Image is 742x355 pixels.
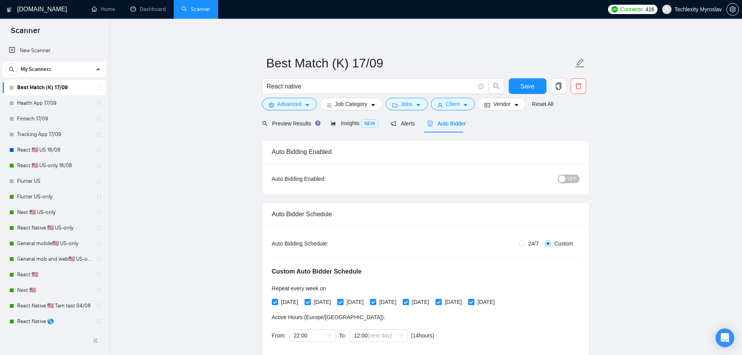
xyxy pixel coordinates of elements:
[272,175,374,183] div: Auto Bidding Enabled:
[463,102,468,108] span: caret-down
[411,332,434,339] span: ( 14 hours)
[96,318,102,325] span: holder
[17,158,91,173] a: React 🇺🇸 US-only 18/08
[509,78,546,94] button: Save
[278,298,301,306] span: [DATE]
[3,43,106,58] li: New Scanner
[571,83,586,90] span: delete
[401,100,412,108] span: Jobs
[514,102,519,108] span: caret-down
[478,84,483,89] span: info-circle
[17,127,91,142] a: Tracking App 17/09
[17,189,91,205] a: Flutter US-only
[262,121,268,126] span: search
[320,98,382,110] button: barsJob Categorycaret-down
[272,314,385,320] span: Active Hours ( Europe/[GEOGRAPHIC_DATA] ):
[17,220,91,236] a: React Native 🇺🇸 US-only
[17,111,91,127] a: Fintech 17/09
[96,85,102,91] span: holder
[96,162,102,169] span: holder
[96,303,102,309] span: holder
[272,141,580,163] div: Auto Bidding Enabled
[442,298,465,306] span: [DATE]
[726,3,739,16] button: setting
[525,239,542,248] span: 24/7
[272,332,286,339] span: From:
[392,102,398,108] span: folder
[409,298,432,306] span: [DATE]
[376,298,400,306] span: [DATE]
[272,267,362,276] h5: Custom Auto Bidder Schedule
[474,298,498,306] span: [DATE]
[416,102,421,108] span: caret-down
[266,53,573,73] input: Scanner name...
[339,332,346,339] span: To:
[311,298,334,306] span: [DATE]
[17,173,91,189] a: Flutter US
[520,81,534,91] span: Save
[17,95,91,111] a: Health App 17/09
[485,102,490,108] span: idcard
[551,78,566,94] button: copy
[645,5,654,14] span: 416
[331,120,378,126] span: Insights
[182,6,210,12] a: searchScanner
[17,314,91,329] a: React Native 🌎
[391,120,415,127] span: Alerts
[620,5,644,14] span: Connects:
[335,100,367,108] span: Job Category
[17,80,91,95] a: Best Match (K) 17/09
[93,337,100,344] span: double-left
[17,142,91,158] a: React 🇺🇸 US 18/08
[96,272,102,278] span: holder
[96,256,102,262] span: holder
[488,78,504,94] button: search
[5,25,46,41] span: Scanner
[96,178,102,184] span: holder
[96,116,102,122] span: holder
[262,120,318,127] span: Preview Results
[493,100,510,108] span: Vendor
[568,175,577,183] span: OFF
[96,194,102,200] span: holder
[17,251,91,267] a: General mob and web🇺🇸 US-only - to be done
[272,203,580,225] div: Auto Bidder Schedule
[532,100,553,108] a: Reset All
[6,67,18,72] span: search
[571,78,586,94] button: delete
[96,131,102,138] span: holder
[716,329,734,347] div: Open Intercom Messenger
[331,120,336,126] span: area-chart
[326,102,332,108] span: bars
[726,6,739,12] a: setting
[294,330,331,341] span: 22:00
[21,62,51,77] span: My Scanners
[17,236,91,251] a: General mobile🇺🇸 US-only
[9,43,100,58] a: New Scanner
[386,98,428,110] button: folderJobscaret-down
[478,98,525,110] button: idcardVendorcaret-down
[272,285,326,291] span: Repeat every week on
[17,267,91,283] a: React 🇺🇸
[664,7,670,12] span: user
[269,102,274,108] span: setting
[344,298,367,306] span: [DATE]
[130,6,166,12] a: dashboardDashboard
[17,205,91,220] a: Next 🇺🇸 US-only
[96,225,102,231] span: holder
[575,58,585,68] span: edit
[96,287,102,293] span: holder
[272,239,374,248] div: Auto Bidding Schedule:
[17,283,91,298] a: Next 🇺🇸
[96,209,102,215] span: holder
[612,6,618,12] img: upwork-logo.png
[314,120,321,127] div: Tooltip anchor
[427,120,466,127] span: Auto Bidder
[354,330,403,341] span: 12:00
[277,100,301,108] span: Advanced
[5,63,18,76] button: search
[17,298,91,314] a: React Native 🇺🇸 Tam test 04/08
[551,239,576,248] span: Custom
[96,240,102,247] span: holder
